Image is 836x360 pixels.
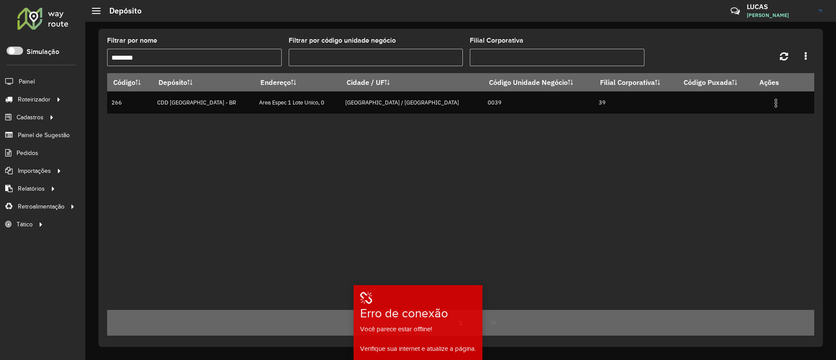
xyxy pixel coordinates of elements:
[17,148,38,158] span: Pedidos
[17,220,33,229] span: Tático
[678,73,753,91] th: Código Puxada
[18,166,51,175] span: Importações
[18,202,64,211] span: Retroalimentação
[594,91,678,114] td: 39
[747,3,812,11] h3: LUCAS
[341,91,483,114] td: [GEOGRAPHIC_DATA] / [GEOGRAPHIC_DATA]
[18,184,45,193] span: Relatórios
[107,91,153,114] td: 266
[101,6,142,16] h2: Depósito
[470,35,523,46] label: Filial Corporativa
[753,73,806,91] th: Ações
[341,73,483,91] th: Cidade / UF
[289,35,396,46] label: Filtrar por código unidade negócio
[355,324,481,354] div: Você parece estar offline! Verifique sua internet e atualize a página.
[747,11,812,19] span: [PERSON_NAME]
[19,77,35,86] span: Painel
[483,91,594,114] td: 0039
[107,35,157,46] label: Filtrar por nome
[360,306,455,321] h3: Erro de conexão
[17,113,44,122] span: Cadastros
[255,91,341,114] td: Area Espec 1 Lote Unico, 0
[18,131,70,140] span: Painel de Sugestão
[153,73,255,91] th: Depósito
[153,91,255,114] td: CDD [GEOGRAPHIC_DATA] - BR
[594,73,678,91] th: Filial Corporativa
[483,73,594,91] th: Código Unidade Negócio
[27,47,59,57] label: Simulação
[107,73,153,91] th: Código
[726,2,745,20] a: Contato Rápido
[18,95,51,104] span: Roteirizador
[255,73,341,91] th: Endereço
